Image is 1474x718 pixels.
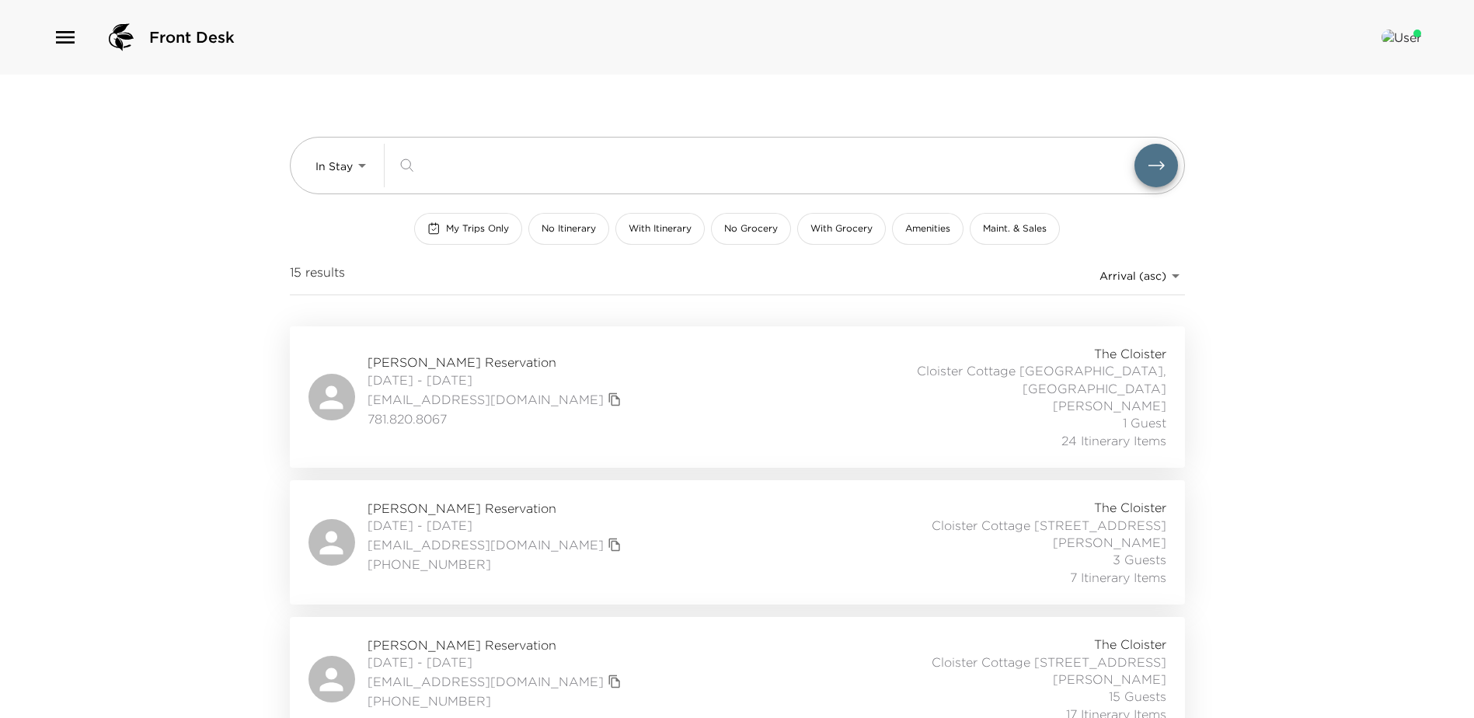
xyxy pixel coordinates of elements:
span: 1 Guest [1123,414,1166,431]
span: Maint. & Sales [983,222,1047,235]
button: No Itinerary [528,213,609,245]
button: Amenities [892,213,964,245]
span: Cloister Cottage [STREET_ADDRESS] [932,517,1166,534]
span: [PERSON_NAME] Reservation [368,636,625,654]
button: copy primary member email [604,389,625,410]
a: [EMAIL_ADDRESS][DOMAIN_NAME] [368,673,604,690]
span: Amenities [905,222,950,235]
a: [EMAIL_ADDRESS][DOMAIN_NAME] [368,391,604,408]
span: Front Desk [149,26,235,48]
span: The Cloister [1094,345,1166,362]
span: 15 Guests [1109,688,1166,705]
span: 24 Itinerary Items [1061,432,1166,449]
span: 781.820.8067 [368,410,625,427]
span: The Cloister [1094,636,1166,653]
a: [PERSON_NAME] Reservation[DATE] - [DATE][EMAIL_ADDRESS][DOMAIN_NAME]copy primary member email[PHO... [290,480,1185,605]
span: [PERSON_NAME] Reservation [368,500,625,517]
span: Cloister Cottage [STREET_ADDRESS] [932,654,1166,671]
span: In Stay [315,159,353,173]
span: [DATE] - [DATE] [368,654,625,671]
span: Cloister Cottage [GEOGRAPHIC_DATA], [GEOGRAPHIC_DATA] [823,362,1166,397]
a: [PERSON_NAME] Reservation[DATE] - [DATE][EMAIL_ADDRESS][DOMAIN_NAME]copy primary member email781.... [290,326,1185,468]
span: 3 Guests [1113,551,1166,568]
span: With Itinerary [629,222,692,235]
span: 15 results [290,263,345,288]
span: Arrival (asc) [1099,269,1166,283]
button: With Itinerary [615,213,705,245]
button: Maint. & Sales [970,213,1060,245]
a: [EMAIL_ADDRESS][DOMAIN_NAME] [368,536,604,553]
img: logo [103,19,140,56]
span: With Grocery [810,222,873,235]
button: My Trips Only [414,213,522,245]
span: [DATE] - [DATE] [368,371,625,389]
span: [PHONE_NUMBER] [368,556,625,573]
span: [PERSON_NAME] [1053,534,1166,551]
button: copy primary member email [604,671,625,692]
span: [PERSON_NAME] [1053,397,1166,414]
span: No Itinerary [542,222,596,235]
span: [PHONE_NUMBER] [368,692,625,709]
span: My Trips Only [446,222,509,235]
img: User [1382,30,1421,45]
span: No Grocery [724,222,778,235]
span: 7 Itinerary Items [1070,569,1166,586]
span: [PERSON_NAME] Reservation [368,354,625,371]
span: [DATE] - [DATE] [368,517,625,534]
span: [PERSON_NAME] [1053,671,1166,688]
input: Search by traveler, residence, or concierge [421,156,1134,174]
button: copy primary member email [604,534,625,556]
span: The Cloister [1094,499,1166,516]
button: With Grocery [797,213,886,245]
button: No Grocery [711,213,791,245]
